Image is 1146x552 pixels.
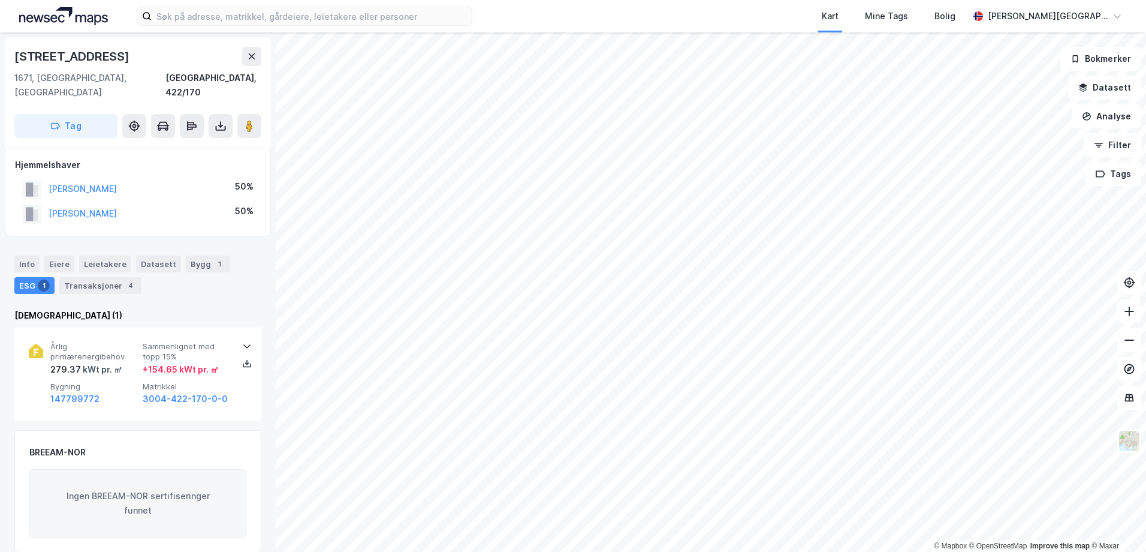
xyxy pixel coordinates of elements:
div: 1671, [GEOGRAPHIC_DATA], [GEOGRAPHIC_DATA] [14,71,165,100]
div: Mine Tags [865,9,908,23]
a: OpenStreetMap [969,542,1027,550]
div: Hjemmelshaver [15,158,261,172]
div: [PERSON_NAME][GEOGRAPHIC_DATA] [988,9,1108,23]
div: 50% [235,204,254,218]
button: Tags [1085,162,1141,186]
div: Ingen BREEAM-NOR sertifiseringer funnet [29,469,246,538]
div: 1 [38,280,50,292]
div: kWt pr. ㎡ [81,362,122,377]
div: Leietakere [79,256,131,272]
div: Bygg [186,256,230,272]
button: 147799772 [50,392,99,406]
div: Transaksjoner [59,277,141,294]
div: Info [14,256,40,272]
div: + 154.65 kWt pr. ㎡ [143,362,219,377]
div: Kart [822,9,839,23]
div: 279.37 [50,362,122,377]
button: Datasett [1068,76,1141,100]
img: Z [1118,430,1141,452]
div: 4 [125,280,137,292]
span: Bygning [50,382,138,392]
iframe: Chat Widget [1086,494,1146,552]
span: Årlig primærenergibehov [50,341,138,362]
button: Bokmerker [1060,47,1141,71]
div: 50% [235,179,254,194]
button: Filter [1084,133,1141,157]
button: 3004-422-170-0-0 [143,392,228,406]
div: [STREET_ADDRESS] [14,47,132,66]
div: Kontrollprogram for chat [1086,494,1146,552]
a: Mapbox [934,542,967,550]
div: [GEOGRAPHIC_DATA], 422/170 [165,71,261,100]
a: Improve this map [1030,542,1090,550]
div: Datasett [136,256,181,272]
div: Bolig [934,9,955,23]
div: 1 [213,258,225,270]
input: Søk på adresse, matrikkel, gårdeiere, leietakere eller personer [152,7,472,25]
div: BREEAM-NOR [29,445,86,460]
div: ESG [14,277,55,294]
span: Sammenlignet med topp 15% [143,341,230,362]
div: Eiere [44,256,74,272]
span: Matrikkel [143,382,230,392]
div: [DEMOGRAPHIC_DATA] (1) [14,308,261,323]
button: Analyse [1072,104,1141,128]
button: Tag [14,114,117,138]
img: logo.a4113a55bc3d86da70a041830d287a7e.svg [19,7,108,25]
